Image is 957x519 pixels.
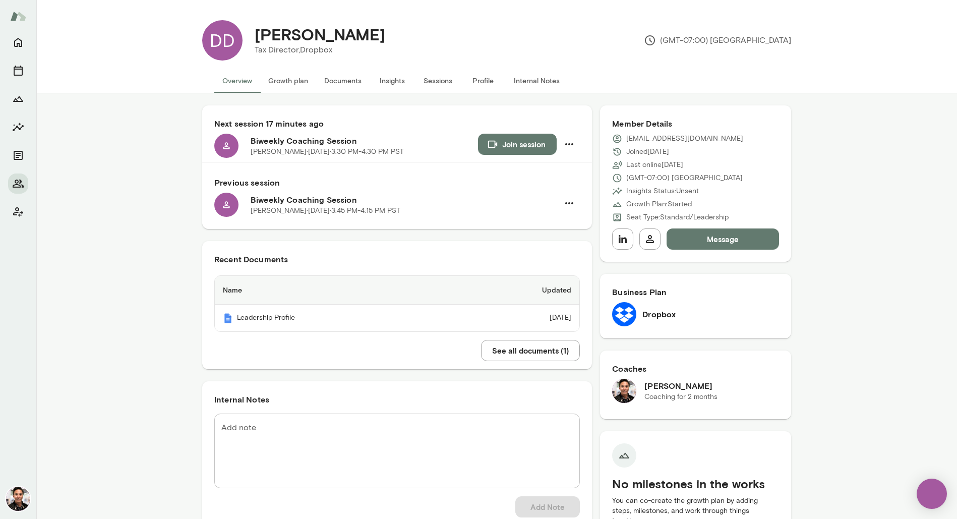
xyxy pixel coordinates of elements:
button: Growth plan [260,69,316,93]
h6: Internal Notes [214,393,580,406]
h4: [PERSON_NAME] [255,25,385,44]
p: [PERSON_NAME] · [DATE] · 3:30 PM-4:30 PM PST [251,147,404,157]
th: Name [215,276,456,305]
h6: Next session 17 minutes ago [214,118,580,130]
p: Last online [DATE] [626,160,683,170]
img: Albert Villarde [612,379,636,403]
h6: Dropbox [642,308,676,320]
th: Leadership Profile [215,305,456,331]
p: Seat Type: Standard/Leadership [626,212,729,222]
button: Sessions [415,69,460,93]
button: Documents [8,145,28,165]
img: Mento | Coaching sessions [223,313,233,323]
button: Client app [8,202,28,222]
h5: No milestones in the works [612,476,779,492]
p: [PERSON_NAME] · [DATE] · 3:45 PM-4:15 PM PST [251,206,400,216]
p: Insights Status: Unsent [626,186,699,196]
h6: Coaches [612,363,779,375]
p: Tax Director, Dropbox [255,44,385,56]
button: Insights [8,117,28,137]
h6: [PERSON_NAME] [644,380,717,392]
button: Insights [370,69,415,93]
button: Documents [316,69,370,93]
p: Joined [DATE] [626,147,669,157]
button: Join session [478,134,557,155]
button: Home [8,32,28,52]
h6: Biweekly Coaching Session [251,135,478,147]
img: Mento [10,7,26,26]
button: Growth Plan [8,89,28,109]
p: Growth Plan: Started [626,199,692,209]
p: [EMAIL_ADDRESS][DOMAIN_NAME] [626,134,743,144]
p: (GMT-07:00) [GEOGRAPHIC_DATA] [626,173,743,183]
button: Message [667,228,779,250]
h6: Business Plan [612,286,779,298]
h6: Recent Documents [214,253,580,265]
p: (GMT-07:00) [GEOGRAPHIC_DATA] [644,34,791,46]
img: Albert Villarde [6,487,30,511]
button: See all documents (1) [481,340,580,361]
h6: Member Details [612,118,779,130]
th: Updated [456,276,580,305]
button: Members [8,174,28,194]
p: Coaching for 2 months [644,392,717,402]
button: Sessions [8,61,28,81]
button: Internal Notes [506,69,568,93]
button: Overview [214,69,260,93]
button: Profile [460,69,506,93]
h6: Previous session [214,177,580,189]
td: [DATE] [456,305,580,331]
h6: Biweekly Coaching Session [251,194,559,206]
div: DD [202,20,243,61]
